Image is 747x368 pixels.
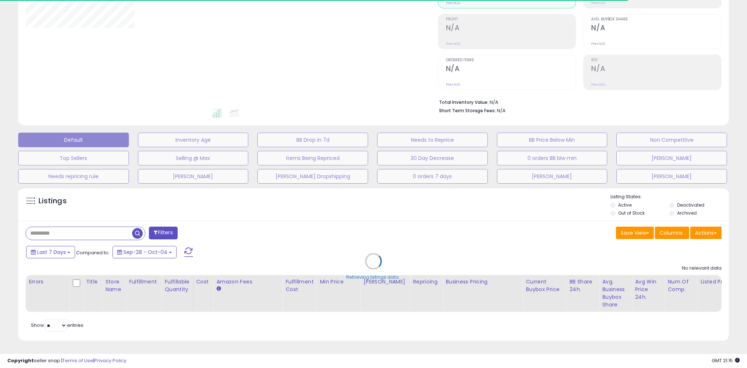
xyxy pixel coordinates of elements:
small: Prev: N/A [591,42,605,46]
button: BB Price Below Min [497,133,608,147]
span: Ordered Items [446,58,576,62]
div: Retrieving listings data.. [346,274,401,281]
span: Profit [446,17,576,21]
small: Prev: N/A [591,1,605,5]
button: [PERSON_NAME] [138,169,249,184]
button: Non Competitive [616,133,727,147]
button: Items Being Repriced [257,151,368,165]
button: 0 orders 7 days [377,169,488,184]
h2: N/A [591,64,721,74]
h2: N/A [591,24,721,34]
small: Prev: N/A [446,1,460,5]
span: Avg. Buybox Share [591,17,721,21]
button: 30 Day Decrease [377,151,488,165]
small: Prev: N/A [591,82,605,87]
button: Top Sellers [18,151,129,165]
h2: N/A [446,64,576,74]
button: [PERSON_NAME] [497,169,608,184]
strong: Copyright [7,357,34,364]
button: BB Drop in 7d [257,133,368,147]
button: [PERSON_NAME] [616,151,727,165]
small: Prev: N/A [446,82,460,87]
a: Terms of Use [62,357,93,364]
span: 2025-10-12 21:15 GMT [712,357,740,364]
button: Inventory Age [138,133,249,147]
button: 0 orders BB blw min [497,151,608,165]
a: Privacy Policy [94,357,126,364]
button: [PERSON_NAME] Dropshipping [257,169,368,184]
h2: N/A [446,24,576,34]
button: Needs to Reprice [377,133,488,147]
span: ROI [591,58,721,62]
button: [PERSON_NAME] [616,169,727,184]
li: N/A [439,97,716,106]
small: Prev: N/A [446,42,460,46]
b: Total Inventory Value: [439,99,489,105]
button: Default [18,133,129,147]
b: Short Term Storage Fees: [439,107,496,114]
div: seller snap | | [7,357,126,364]
button: Selling @ Max [138,151,249,165]
button: Needs repricing rule [18,169,129,184]
span: N/A [497,107,506,114]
